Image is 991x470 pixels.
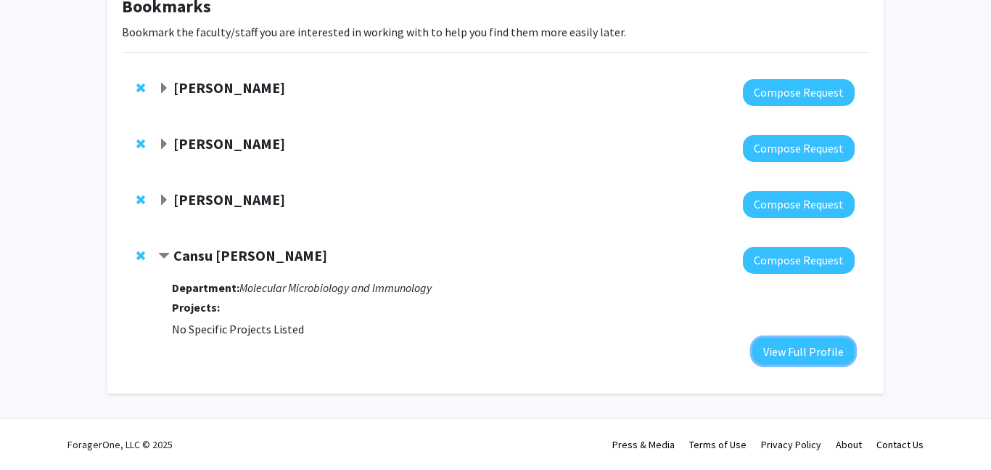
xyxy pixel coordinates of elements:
[173,78,285,97] strong: [PERSON_NAME]
[158,195,170,206] span: Expand Ravi Nistala Bookmark
[239,280,432,295] i: Molecular Microbiology and Immunology
[136,250,145,262] span: Remove Cansu Agca from bookmarks
[761,438,821,451] a: Privacy Policy
[173,190,285,208] strong: [PERSON_NAME]
[11,405,62,459] iframe: Chat
[743,247,855,274] button: Compose Request to Cansu Agca
[689,438,747,451] a: Terms of Use
[173,134,285,153] strong: [PERSON_NAME]
[876,438,924,451] a: Contact Us
[743,191,855,218] button: Compose Request to Ravi Nistala
[612,438,675,451] a: Press & Media
[122,23,869,41] p: Bookmark the faculty/staff you are interested in working with to help you find them more easily l...
[158,139,170,150] span: Expand Aaron Ericsson Bookmark
[752,338,855,365] button: View Full Profile
[836,438,862,451] a: About
[743,135,855,162] button: Compose Request to Aaron Ericsson
[67,419,173,470] div: ForagerOne, LLC © 2025
[158,83,170,94] span: Expand Dongsheng Duan Bookmark
[172,322,304,336] span: No Specific Projects Listed
[743,79,855,106] button: Compose Request to Dongsheng Duan
[136,82,145,94] span: Remove Dongsheng Duan from bookmarks
[158,251,170,262] span: Contract Cansu Agca Bookmark
[136,194,145,206] span: Remove Ravi Nistala from bookmarks
[172,300,220,315] strong: Projects:
[173,246,327,264] strong: Cansu [PERSON_NAME]
[136,138,145,150] span: Remove Aaron Ericsson from bookmarks
[172,280,239,295] strong: Department:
